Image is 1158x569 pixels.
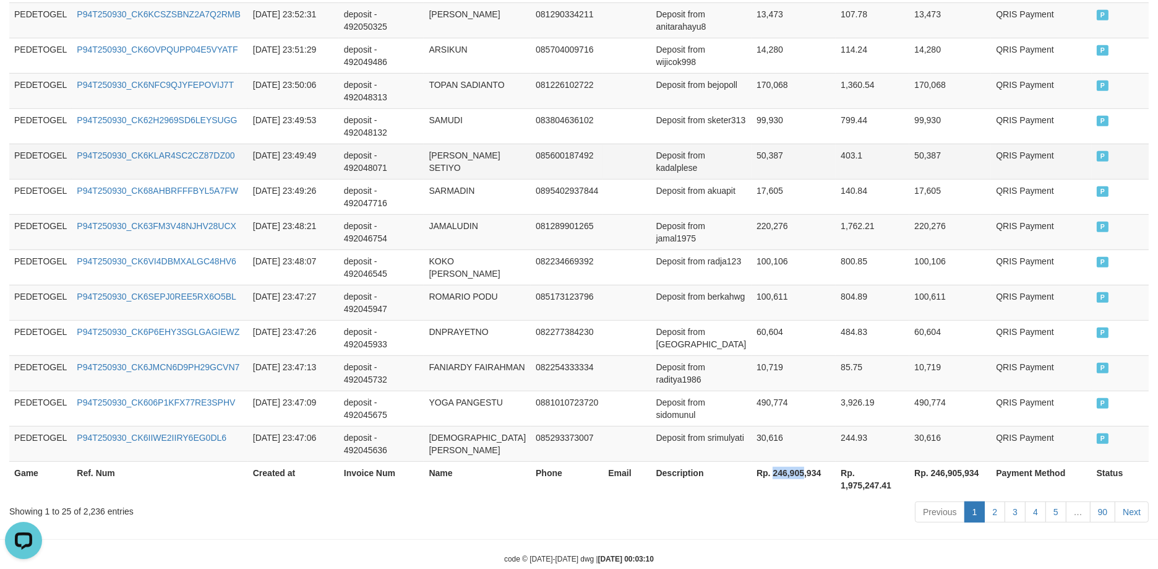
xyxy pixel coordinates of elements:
[9,391,72,426] td: PEDETOGEL
[531,355,603,391] td: 082254333334
[248,285,339,320] td: [DATE] 23:47:27
[752,320,836,355] td: 60,604
[531,391,603,426] td: 0881010723720
[1097,292,1109,303] span: PAID
[991,250,1091,285] td: QRIS Payment
[339,214,424,250] td: deposit - 492046754
[5,5,42,42] button: Open LiveChat chat widget
[424,144,531,179] td: [PERSON_NAME] SETIYO
[752,38,836,73] td: 14,280
[991,214,1091,250] td: QRIS Payment
[1066,502,1091,523] a: …
[77,327,239,337] a: P94T250930_CK6P6EHY3SGLGAGIEWZ
[1097,222,1109,232] span: PAID
[9,250,72,285] td: PEDETOGEL
[339,426,424,461] td: deposit - 492045636
[424,179,531,214] td: SARMADIN
[991,38,1091,73] td: QRIS Payment
[531,285,603,320] td: 085173123796
[248,144,339,179] td: [DATE] 23:49:49
[836,73,909,108] td: 1,360.54
[909,355,991,391] td: 10,719
[651,355,752,391] td: Deposit from raditya1986
[248,320,339,355] td: [DATE] 23:47:26
[77,80,234,90] a: P94T250930_CK6NFC9QJYFEPOVIJ7T
[339,461,424,497] th: Invoice Num
[909,108,991,144] td: 99,930
[77,292,236,302] a: P94T250930_CK6SEPJ0REE5RX6O5BL
[752,2,836,38] td: 13,473
[248,38,339,73] td: [DATE] 23:51:29
[991,285,1091,320] td: QRIS Payment
[1097,116,1109,126] span: PAID
[77,221,236,231] a: P94T250930_CK63FM3V48NJHV28UCX
[424,108,531,144] td: SAMUDI
[909,391,991,426] td: 490,774
[339,144,424,179] td: deposit - 492048071
[1097,257,1109,267] span: PAID
[909,320,991,355] td: 60,604
[836,391,909,426] td: 3,926.19
[339,2,424,38] td: deposit - 492050325
[339,320,424,355] td: deposit - 492045933
[909,2,991,38] td: 13,473
[424,214,531,250] td: JAMALUDIN
[909,179,991,214] td: 17,605
[651,38,752,73] td: Deposit from wijicok998
[424,320,531,355] td: DNPRAYETNO
[1097,398,1109,409] span: PAID
[1115,502,1149,523] a: Next
[836,179,909,214] td: 140.84
[752,179,836,214] td: 17,605
[651,285,752,320] td: Deposit from berkahwg
[339,179,424,214] td: deposit - 492047716
[424,38,531,73] td: ARSIKUN
[531,38,603,73] td: 085704009716
[909,214,991,250] td: 220,276
[9,461,72,497] th: Game
[504,555,654,563] small: code © [DATE]-[DATE] dwg |
[991,391,1091,426] td: QRIS Payment
[909,38,991,73] td: 14,280
[531,144,603,179] td: 085600187492
[9,2,72,38] td: PEDETOGEL
[991,355,1091,391] td: QRIS Payment
[248,108,339,144] td: [DATE] 23:49:53
[752,108,836,144] td: 99,930
[991,461,1091,497] th: Payment Method
[77,362,239,372] a: P94T250930_CK6JMCN6D9PH29GCVN7
[991,73,1091,108] td: QRIS Payment
[651,108,752,144] td: Deposit from sketer313
[248,250,339,285] td: [DATE] 23:48:07
[752,214,836,250] td: 220,276
[339,73,424,108] td: deposit - 492048313
[248,214,339,250] td: [DATE] 23:48:21
[531,320,603,355] td: 082277384230
[752,250,836,285] td: 100,106
[77,150,234,160] a: P94T250930_CK6KLAR4SC2CZ87DZ00
[598,555,654,563] strong: [DATE] 00:03:10
[531,179,603,214] td: 0895402937844
[424,391,531,426] td: YOGA PANGESTU
[248,461,339,497] th: Created at
[651,391,752,426] td: Deposit from sidomunul
[339,391,424,426] td: deposit - 492045675
[9,179,72,214] td: PEDETOGEL
[991,108,1091,144] td: QRIS Payment
[909,426,991,461] td: 30,616
[651,144,752,179] td: Deposit from kadalplese
[248,179,339,214] td: [DATE] 23:49:26
[531,461,603,497] th: Phone
[77,256,236,266] a: P94T250930_CK6VI4DBMXALGC48HV6
[909,285,991,320] td: 100,611
[1097,45,1109,56] span: PAID
[836,461,909,497] th: Rp. 1,975,247.41
[248,391,339,426] td: [DATE] 23:47:09
[1097,328,1109,338] span: PAID
[1092,461,1149,497] th: Status
[424,250,531,285] td: KOKO [PERSON_NAME]
[9,285,72,320] td: PEDETOGEL
[991,426,1091,461] td: QRIS Payment
[651,2,752,38] td: Deposit from anitarahayu8
[1097,80,1109,91] span: PAID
